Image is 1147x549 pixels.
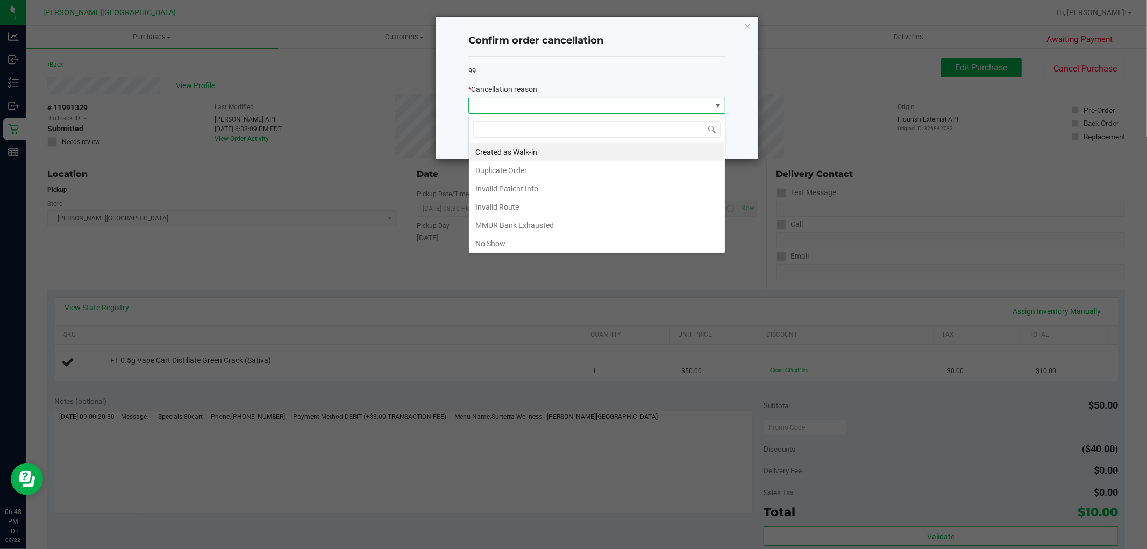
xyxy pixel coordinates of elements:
button: Close [744,19,751,32]
li: Duplicate Order [469,161,725,180]
li: MMUR Bank Exhausted [469,216,725,234]
iframe: Resource center [11,463,43,495]
span: Cancellation reason [471,85,537,94]
li: No Show [469,234,725,253]
h4: Confirm order cancellation [468,34,725,48]
span: 99 [468,67,476,75]
li: Invalid Route [469,198,725,216]
li: Created as Walk-in [469,143,725,161]
li: Invalid Patient Info [469,180,725,198]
